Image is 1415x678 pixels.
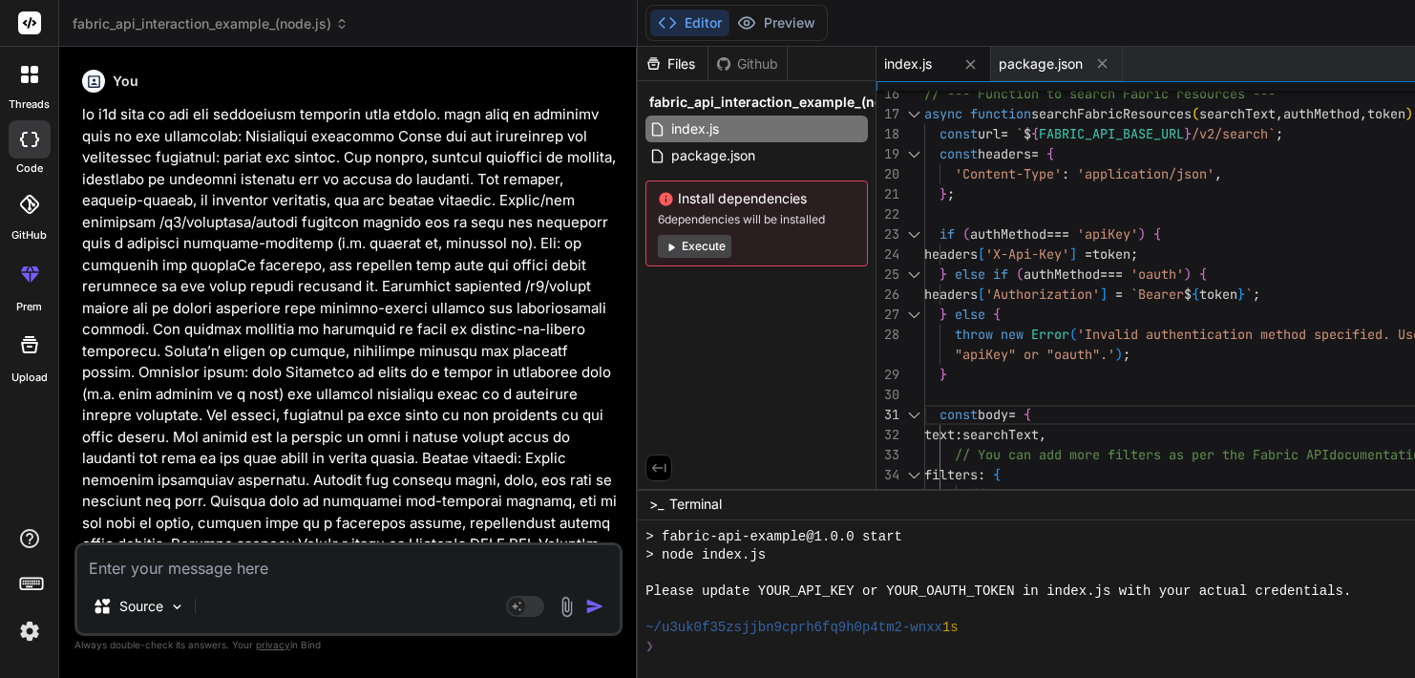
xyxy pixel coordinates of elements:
[669,495,722,514] span: Terminal
[73,14,348,33] span: fabric_api_interaction_example_(node.js)
[876,405,899,425] div: 31
[669,117,721,140] span: index.js
[876,184,899,204] div: 21
[658,189,855,208] span: Install dependencies
[1031,105,1192,122] span: searchFabricResources
[1031,125,1039,142] span: {
[1001,125,1008,142] span: =
[884,54,932,74] span: index.js
[924,466,978,483] span: filters
[940,145,978,162] span: const
[999,54,1083,74] span: package.json
[649,93,919,112] span: fabric_api_interaction_example_(node.js)
[113,72,138,91] h6: You
[970,105,1031,122] span: function
[645,638,655,656] span: ❯
[1016,125,1024,142] span: `
[1192,286,1199,303] span: {
[955,326,993,343] span: throw
[924,286,978,303] span: headers
[876,325,899,345] div: 28
[1199,105,1276,122] span: searchText
[1130,265,1184,283] span: 'oauth'
[876,305,899,325] div: 27
[876,425,899,445] div: 32
[1085,245,1092,263] span: =
[901,405,926,425] div: Click to collapse the range.
[1405,105,1413,122] span: )
[901,104,926,124] div: Click to collapse the range.
[978,286,985,303] span: [
[1046,225,1069,243] span: ===
[993,265,1008,283] span: if
[1184,265,1192,283] span: )
[970,225,1046,243] span: authMethod
[645,619,942,637] span: ~/u3uk0f35zsjjbn9cprh6fq9h0p4tm2-wnxx
[985,286,1100,303] span: 'Authorization'
[1039,426,1046,443] span: ,
[1100,265,1123,283] span: ===
[1130,286,1184,303] span: `Bearer
[978,406,1008,423] span: body
[876,244,899,265] div: 24
[1245,286,1253,303] span: `
[1360,105,1367,122] span: ,
[649,495,664,514] span: >_
[1077,225,1138,243] span: 'apiKey'
[924,245,978,263] span: headers
[876,485,899,505] div: 35
[876,465,899,485] div: 34
[940,406,978,423] span: const
[901,265,926,285] div: Click to collapse the range.
[876,365,899,385] div: 29
[1039,125,1184,142] span: FABRIC_API_BASE_URL
[645,528,902,546] span: > fabric-api-example@1.0.0 start
[1184,286,1192,303] span: $
[970,486,1352,503] span: // Example: search only for 'document' kind resour
[1367,105,1405,122] span: token
[962,426,1039,443] span: searchText
[955,265,985,283] span: else
[1092,245,1130,263] span: token
[1069,326,1077,343] span: (
[74,636,623,654] p: Always double-check its answers. Your in Bind
[585,597,604,616] img: icon
[955,426,962,443] span: :
[978,125,1001,142] span: url
[1130,245,1138,263] span: ;
[119,597,163,616] p: Source
[978,145,1031,162] span: headers
[1024,406,1031,423] span: {
[169,599,185,615] img: Pick Models
[669,144,757,167] span: package.json
[940,366,947,383] span: }
[11,227,47,244] label: GitHub
[1352,486,1375,503] span: ces
[1077,165,1214,182] span: 'application/json'
[1153,225,1161,243] span: {
[13,615,46,647] img: settings
[1024,265,1100,283] span: authMethod
[1016,265,1024,283] span: (
[1199,265,1207,283] span: {
[876,164,899,184] div: 20
[940,185,947,202] span: }
[1253,286,1260,303] span: ;
[11,370,48,386] label: Upload
[16,299,42,315] label: prem
[962,225,970,243] span: (
[16,160,43,177] label: code
[1199,286,1237,303] span: token
[993,466,1001,483] span: {
[1138,225,1146,243] span: )
[876,445,899,465] div: 33
[955,446,1329,463] span: // You can add more filters as per the Fabric API
[638,54,707,74] div: Files
[876,204,899,224] div: 22
[1100,286,1108,303] span: ]
[1031,145,1039,162] span: =
[1276,125,1283,142] span: ;
[1008,406,1016,423] span: =
[876,224,899,244] div: 23
[940,125,978,142] span: const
